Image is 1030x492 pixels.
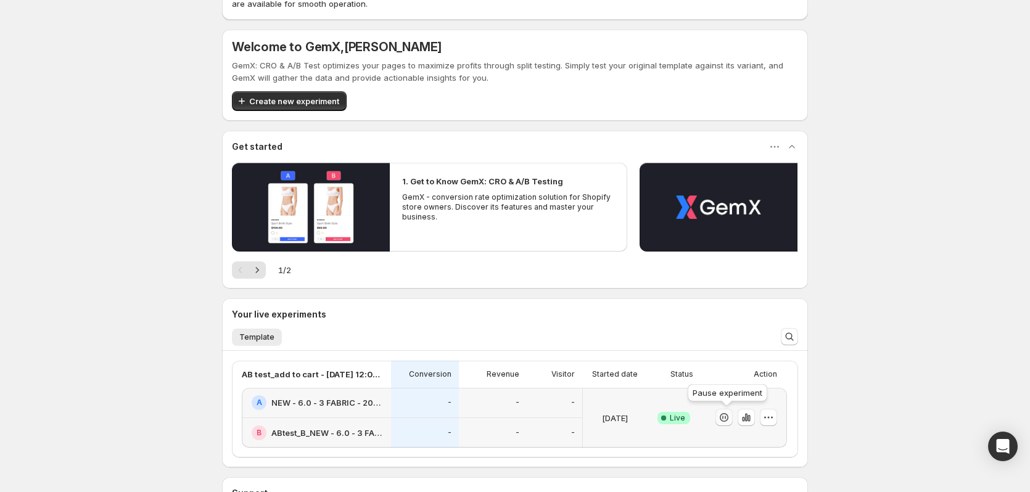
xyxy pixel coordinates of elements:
button: Next [249,261,266,279]
p: GemX - conversion rate optimization solution for Shopify store owners. Discover its features and ... [402,192,614,222]
span: , [PERSON_NAME] [340,39,442,54]
h2: 1. Get to Know GemX: CRO & A/B Testing [402,175,563,187]
button: Search and filter results [781,328,798,345]
nav: Pagination [232,261,266,279]
h2: ABtest_B_NEW - 6.0 - 3 FABRIC - 20250910 [271,427,384,439]
h2: B [257,428,262,438]
button: Play video [640,163,797,252]
p: [DATE] [602,412,628,424]
p: Status [670,369,693,379]
p: - [516,398,519,408]
p: Conversion [409,369,451,379]
button: Play video [232,163,390,252]
span: Create new experiment [249,95,339,107]
span: Template [239,332,274,342]
p: Revenue [487,369,519,379]
h5: Welcome to GemX [232,39,442,54]
p: Visitor [551,369,575,379]
h3: Get started [232,141,282,153]
h2: NEW - 6.0 - 3 FABRIC - 20250722 [271,396,384,409]
button: Create new experiment [232,91,347,111]
p: - [571,398,575,408]
p: - [448,398,451,408]
span: Live [670,413,685,423]
p: Started date [592,369,638,379]
p: AB test_add to cart - [DATE] 12:06:02 [242,368,384,380]
h3: Your live experiments [232,308,326,321]
p: - [448,428,451,438]
span: 1 / 2 [278,264,291,276]
p: - [571,428,575,438]
div: Open Intercom Messenger [988,432,1018,461]
h2: A [257,398,262,408]
p: GemX: CRO & A/B Test optimizes your pages to maximize profits through split testing. Simply test ... [232,59,798,84]
p: Action [754,369,777,379]
p: - [516,428,519,438]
